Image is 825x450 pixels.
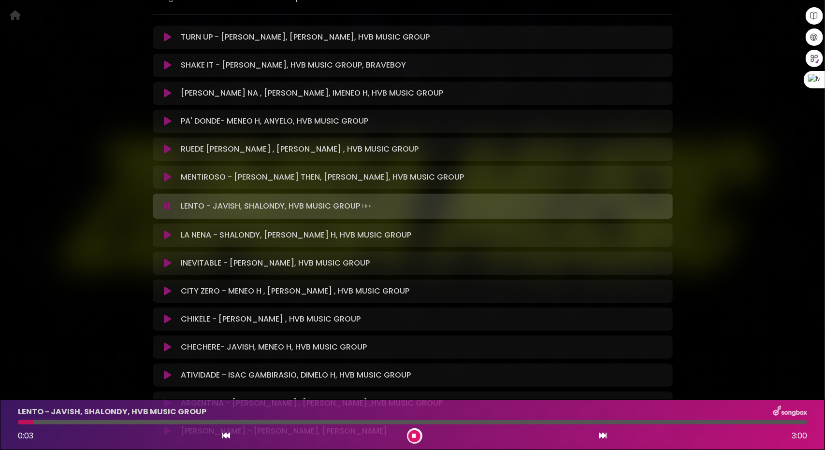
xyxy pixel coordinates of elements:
[181,285,409,297] p: CITY ZERO - MENEO H , [PERSON_NAME] , HVB MUSIC GROUP
[181,143,419,155] p: RUEDE [PERSON_NAME] , [PERSON_NAME] , HVB MUSIC GROUP
[181,87,443,99] p: [PERSON_NAME] NA , [PERSON_NAME], IMENEO H, HVB MUSIC GROUP
[181,59,406,71] p: SHAKE IT - [PERSON_NAME], HVB MUSIC GROUP, BRAVEBOY
[18,406,206,418] p: LENTO - JAVISH, SHALONDY, HVB MUSIC GROUP
[18,430,33,441] span: 0:03
[773,406,807,418] img: songbox-logo-white.png
[181,31,430,43] p: TURN UP - [PERSON_NAME], [PERSON_NAME], HVB MUSIC GROUP
[792,430,807,442] span: 3:00
[181,199,374,213] p: LENTO - JAVISH, SHALONDY, HVB MUSIC GROUP
[181,257,370,269] p: INEVITABLE - [PERSON_NAME], HVB MUSIC GROUP
[360,199,374,213] img: waveform4.gif
[181,397,443,409] p: ARGENTINA - [PERSON_NAME] , [PERSON_NAME] ,HVB MUSIC GROUP
[181,341,367,353] p: CHECHERE- JAVISH, MENEO H, HVB MUSIC GROUP
[181,171,464,183] p: MENTIROSO - [PERSON_NAME] THEN, [PERSON_NAME], HVB MUSIC GROUP
[181,313,361,325] p: CHIKELE - [PERSON_NAME] , HVB MUSIC GROUP
[181,369,411,381] p: ATIVIDADE - ISAC GAMBIRASIO, DIMELO H, HVB MUSIC GROUP
[181,115,368,127] p: PA' DONDE- MENEO H, ANYELO, HVB MUSIC GROUP
[181,229,411,241] p: LA NENA - SHALONDY, [PERSON_NAME] H, HVB MUSIC GROUP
